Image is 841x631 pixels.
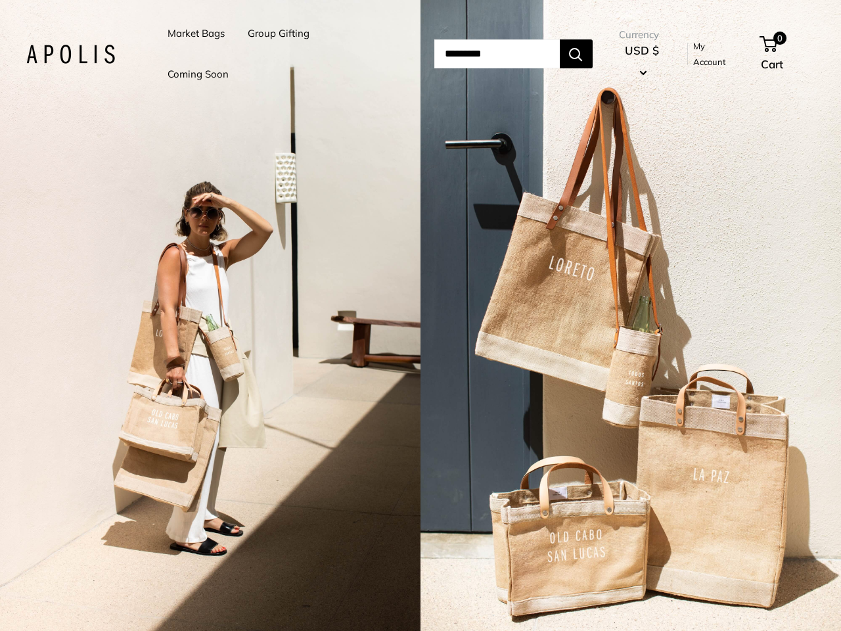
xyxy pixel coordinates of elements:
a: My Account [693,38,738,70]
span: 0 [773,32,786,45]
a: Group Gifting [248,24,309,43]
button: USD $ [619,40,665,82]
a: Coming Soon [168,65,229,83]
img: Apolis [26,45,115,64]
span: Cart [761,57,783,71]
span: USD $ [625,43,659,57]
a: 0 Cart [761,33,815,75]
button: Search [560,39,593,68]
a: Market Bags [168,24,225,43]
input: Search... [434,39,560,68]
span: Currency [619,26,665,44]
